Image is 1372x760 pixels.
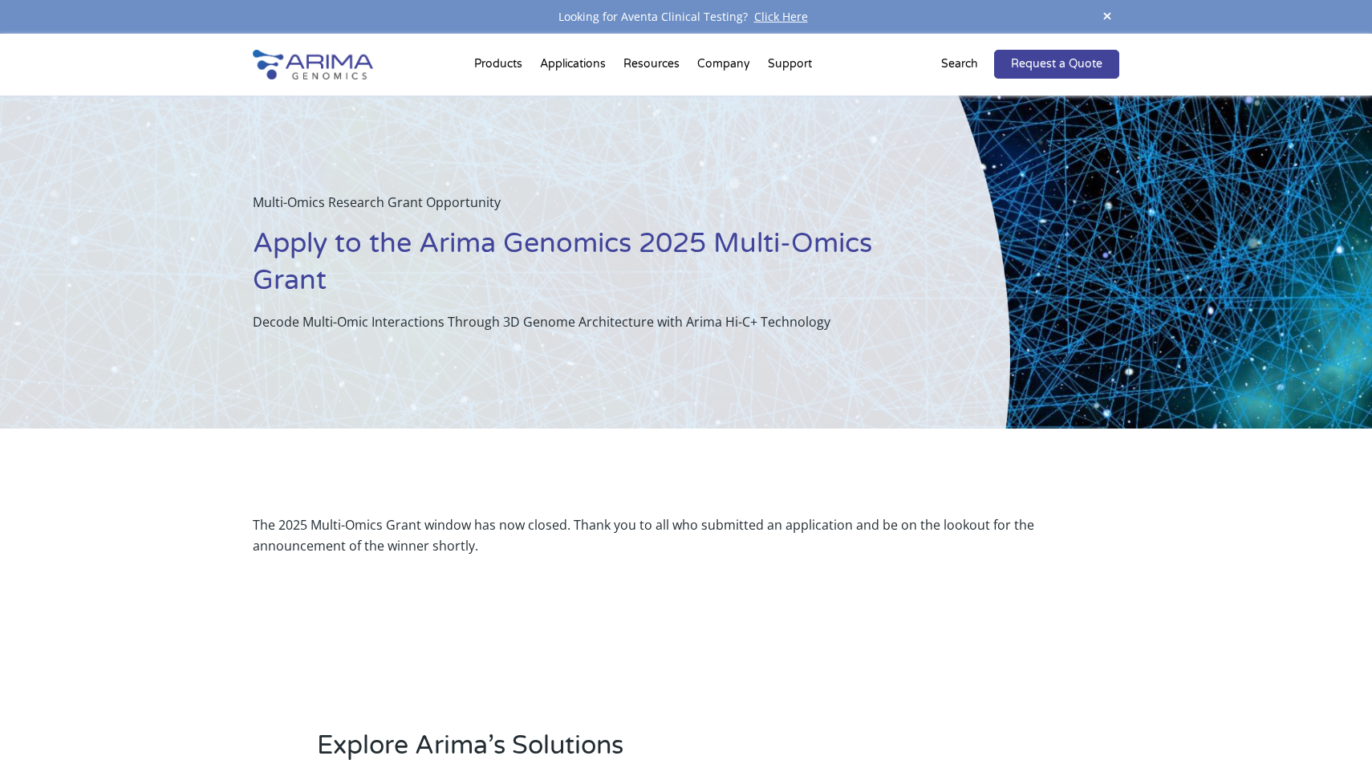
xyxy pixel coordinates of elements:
a: Request a Quote [994,50,1119,79]
p: Multi-Omics Research Grant Opportunity [253,192,930,226]
p: The 2025 Multi-Omics Grant window has now closed. Thank you to all who submitted an application a... [253,514,1119,556]
p: Decode Multi-Omic Interactions Through 3D Genome Architecture with Arima Hi-C+ Technology [253,311,930,332]
img: Arima-Genomics-logo [253,50,373,79]
h1: Apply to the Arima Genomics 2025 Multi-Omics Grant [253,226,930,311]
p: Search [941,54,978,75]
a: Click Here [748,9,814,24]
div: Looking for Aventa Clinical Testing? [253,6,1119,27]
